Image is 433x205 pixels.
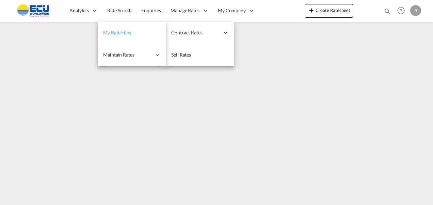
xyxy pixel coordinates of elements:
[141,7,161,13] span: Enquiries
[307,6,316,14] md-icon: icon-plus 400-fg
[171,7,199,14] span: Manage Rates
[218,7,246,14] span: My Company
[69,7,89,14] span: Analytics
[10,3,56,18] img: 6cccb1402a9411edb762cf9624ab9cda.png
[395,5,410,17] div: Help
[166,44,234,66] a: Sell Rates
[410,5,421,16] div: R
[384,7,391,15] md-icon: icon-magnify
[384,7,391,18] div: icon-magnify
[103,51,151,58] span: Maintain Rates
[107,7,132,13] span: Rate Search
[171,29,220,36] span: Contract Rates
[103,30,131,35] span: My Rate Files
[305,4,353,18] button: icon-plus 400-fgCreate Ratesheet
[171,52,191,58] span: Sell Rates
[98,22,166,44] a: My Rate Files
[166,22,234,44] div: Contract Rates
[395,5,407,16] span: Help
[98,44,166,66] div: Maintain Rates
